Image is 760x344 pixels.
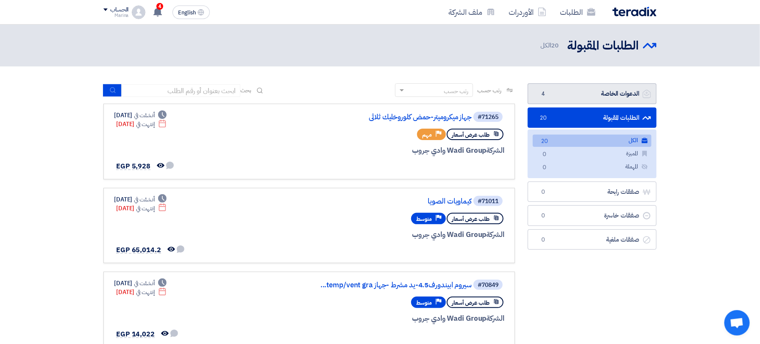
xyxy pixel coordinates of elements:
span: 20 [551,41,559,50]
div: [DATE] [114,279,167,288]
span: مهم [422,131,432,139]
div: #71011 [478,198,498,204]
span: 0 [538,236,548,244]
span: 0 [538,212,548,220]
span: EGP 65,014.2 [116,245,161,255]
span: الشركة [487,229,505,240]
span: متوسط [416,299,432,307]
span: إنتهت في [136,120,154,129]
span: 20 [538,114,548,122]
div: [DATE] [114,195,167,204]
span: الكل [541,41,560,50]
span: إنتهت في [136,204,154,213]
a: جهاز ميكروميتر-حمض كلوروخليك ثلاثى [302,113,472,121]
span: متوسط [416,215,432,223]
h2: الطلبات المقبولة [567,38,639,54]
a: Open chat [724,310,750,336]
a: الأوردرات [502,2,553,22]
div: Wadi Group وادي جروب [301,145,504,156]
a: المهملة [533,161,651,173]
a: المميزة [533,148,651,160]
span: أنشئت في [134,279,154,288]
a: صفقات خاسرة0 [528,205,657,226]
div: #71265 [478,114,498,120]
img: profile_test.png [132,6,145,19]
span: إنتهت في [136,288,154,297]
span: طلب عرض أسعار [452,299,490,307]
div: [DATE] [116,288,167,297]
span: 4 [538,90,548,98]
span: الشركة [487,313,505,324]
span: بحث [240,86,251,95]
a: الكل [533,135,651,147]
span: 4 [156,3,163,10]
div: [DATE] [114,111,167,120]
span: طلب عرض أسعار [452,131,490,139]
span: 0 [540,163,550,172]
div: الحساب [110,6,128,14]
a: سيروم ابيندورف4.5-يد مشرط -جهاز temp/vent gra... [302,281,472,289]
a: الطلبات [553,2,602,22]
div: Wadi Group وادي جروب [301,313,504,324]
a: كيماويات الصويا [302,198,472,205]
a: الطلبات المقبولة20 [528,107,657,128]
span: رتب حسب [477,86,501,95]
span: 0 [540,150,550,159]
a: الدعوات الخاصة4 [528,83,657,104]
input: ابحث بعنوان أو رقم الطلب [122,84,240,97]
div: [DATE] [116,204,167,213]
span: 0 [538,188,548,196]
div: Wadi Group وادي جروب [301,229,504,240]
span: EGP 5,928 [116,161,150,171]
img: Teradix logo [612,7,657,17]
div: Marina [103,13,128,18]
div: [DATE] [116,120,167,129]
a: صفقات رابحة0 [528,182,657,202]
div: #70849 [478,282,498,288]
span: الشركة [487,145,505,156]
span: أنشئت في [134,111,154,120]
div: رتب حسب [444,87,468,96]
a: ملف الشركة [442,2,502,22]
span: أنشئت في [134,195,154,204]
span: EGP 14,022 [116,329,155,339]
span: طلب عرض أسعار [452,215,490,223]
span: 20 [540,137,550,146]
span: English [178,10,196,16]
button: English [173,6,210,19]
a: صفقات ملغية0 [528,229,657,250]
